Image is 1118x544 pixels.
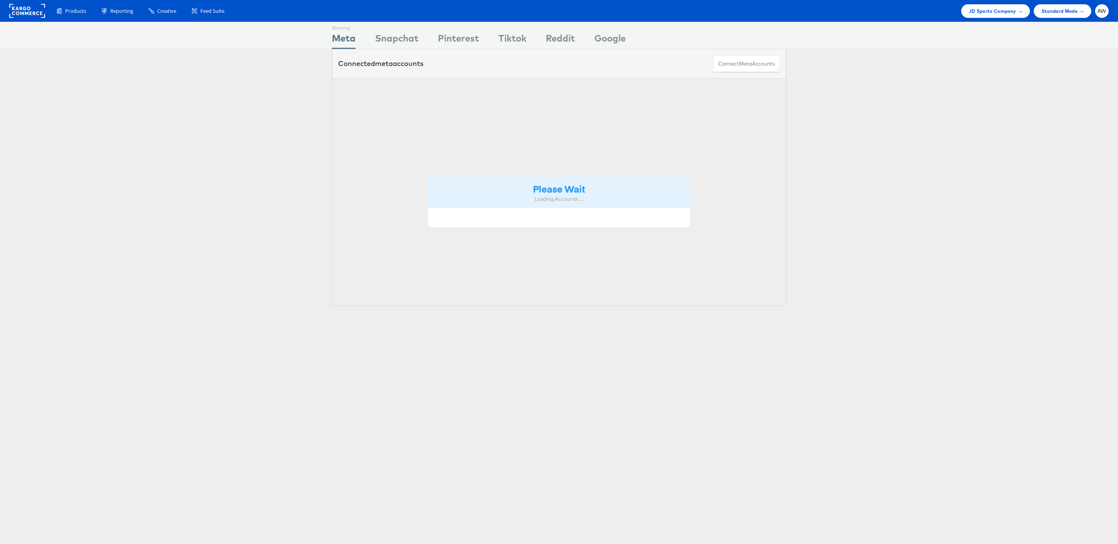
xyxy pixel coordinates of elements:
button: ConnectmetaAccounts [713,55,780,73]
div: Connected accounts [338,59,424,69]
span: AW [1097,9,1106,14]
div: Google [594,31,626,49]
div: Pinterest [438,31,479,49]
div: Loading Accounts .... [434,195,684,203]
span: Products [65,7,86,15]
div: Showing [332,22,356,31]
span: JD Sports Company [969,7,1016,15]
strong: Please Wait [533,182,585,195]
span: meta [375,59,393,68]
div: Meta [332,31,356,49]
div: Reddit [546,31,575,49]
div: Tiktok [498,31,526,49]
span: Reporting [110,7,133,15]
div: Snapchat [375,31,418,49]
span: Standard Mode [1042,7,1078,15]
span: Feed Suite [200,7,224,15]
span: Creative [157,7,176,15]
span: meta [739,60,752,68]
